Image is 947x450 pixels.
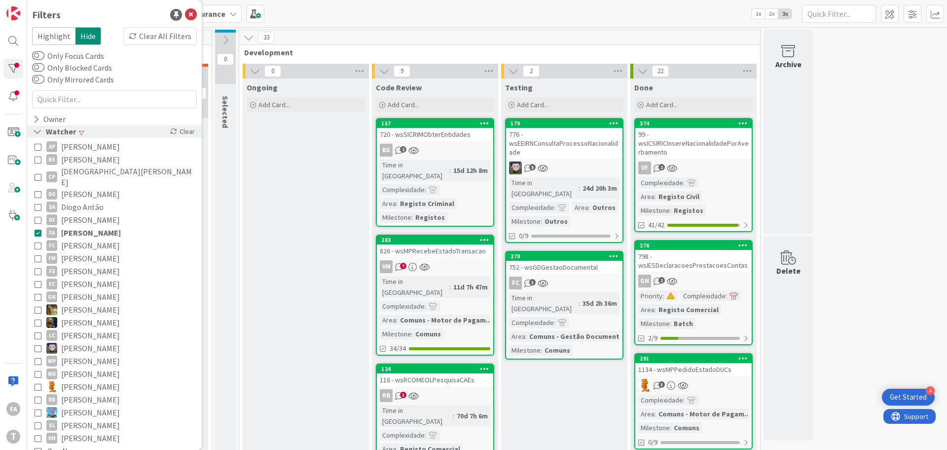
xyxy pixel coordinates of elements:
[681,290,726,301] div: Complexidade
[506,261,622,274] div: 752 - wsGDGestaoDocumental
[683,395,685,406] span: :
[454,410,490,421] div: 70d 7h 6m
[635,241,752,272] div: 276798 - wsIESDeclaracoesPrestacoesContas
[35,316,194,329] button: JC [PERSON_NAME]
[656,304,721,315] div: Registo Comercial
[634,240,753,345] a: 276798 - wsIESDeclaracoesPrestacoesContasGNPriority:Complexidade:Area:Registo ComercialMilestone:...
[46,214,57,225] div: DF
[396,315,398,326] span: :
[802,5,876,23] input: Quick Filter...
[635,119,752,128] div: 374
[580,298,619,309] div: 35d 2h 36m
[377,119,493,128] div: 157
[35,153,194,166] button: BS [PERSON_NAME]
[46,304,57,315] img: JC
[425,184,426,195] span: :
[411,212,413,223] span: :
[380,184,425,195] div: Complexidade
[35,239,194,252] button: FC [PERSON_NAME]
[509,202,554,213] div: Complexidade
[380,160,449,181] div: Time in [GEOGRAPHIC_DATA]
[61,239,120,252] span: [PERSON_NAME]
[648,437,657,448] span: 0/9
[638,422,670,433] div: Milestone
[398,315,494,326] div: Comuns - Motor de Pagam...
[46,356,57,367] div: MP
[517,100,548,109] span: Add Card...
[670,318,671,329] span: :
[35,329,194,342] button: LC [PERSON_NAME]
[506,162,622,174] div: LS
[776,265,801,277] div: Delete
[542,345,573,356] div: Comuns
[519,231,528,241] span: 0/9
[380,405,453,427] div: Time in [GEOGRAPHIC_DATA]
[380,260,393,273] div: VM
[46,291,57,302] div: GN
[655,409,656,419] span: :
[46,266,57,277] div: FS
[46,279,57,289] div: FC
[658,381,665,388] span: 3
[638,379,651,392] img: RL
[635,241,752,250] div: 276
[61,303,120,316] span: [PERSON_NAME]
[655,304,656,315] span: :
[46,407,57,418] img: SF
[61,342,120,355] span: [PERSON_NAME]
[778,9,792,19] span: 3x
[61,316,120,329] span: [PERSON_NAME]
[377,365,493,373] div: 124
[640,242,752,249] div: 276
[554,202,555,213] span: :
[61,419,120,432] span: [PERSON_NAME]
[388,100,419,109] span: Add Card...
[61,201,104,213] span: Diogo Antão
[46,253,57,264] div: FM
[35,290,194,303] button: GN [PERSON_NAME]
[61,406,120,419] span: [PERSON_NAME]
[35,419,194,432] button: SL [PERSON_NAME]
[726,290,727,301] span: :
[775,58,801,70] div: Archive
[21,1,45,13] span: Support
[377,236,493,245] div: 283
[656,409,753,419] div: Comuns - Motor de Pagam...
[683,177,685,188] span: :
[380,315,396,326] div: Area
[509,331,525,342] div: Area
[35,342,194,355] button: LS [PERSON_NAME]
[670,422,671,433] span: :
[35,140,194,153] button: AP [PERSON_NAME]
[46,227,57,238] div: FA
[926,386,935,395] div: 4
[35,252,194,265] button: FM [PERSON_NAME]
[46,433,57,444] div: VM
[46,317,57,328] img: JC
[579,183,580,194] span: :
[655,191,656,202] span: :
[656,191,702,202] div: Registo Civil
[529,164,536,170] span: 5
[398,198,457,209] div: Registo Criminal
[638,304,655,315] div: Area
[394,65,410,77] span: 9
[46,189,57,200] div: DG
[46,141,57,152] div: AP
[377,365,493,386] div: 124116 - wsRCOMEOLPesquisaCAEs
[671,318,695,329] div: Batch
[377,236,493,257] div: 283826 - wsMPRecebeEstadoTransacao
[35,278,194,290] button: FC [PERSON_NAME]
[400,146,406,153] span: 2
[258,32,275,43] span: 33
[46,368,57,379] div: MR
[635,354,752,376] div: 2911134 - wsMPPedidoEstadoDUCs
[509,292,579,314] div: Time in [GEOGRAPHIC_DATA]
[506,277,622,289] div: FC
[579,298,580,309] span: :
[671,205,706,216] div: Registos
[588,202,590,213] span: :
[638,191,655,202] div: Area
[35,226,194,239] button: FA [PERSON_NAME]
[635,379,752,392] div: RL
